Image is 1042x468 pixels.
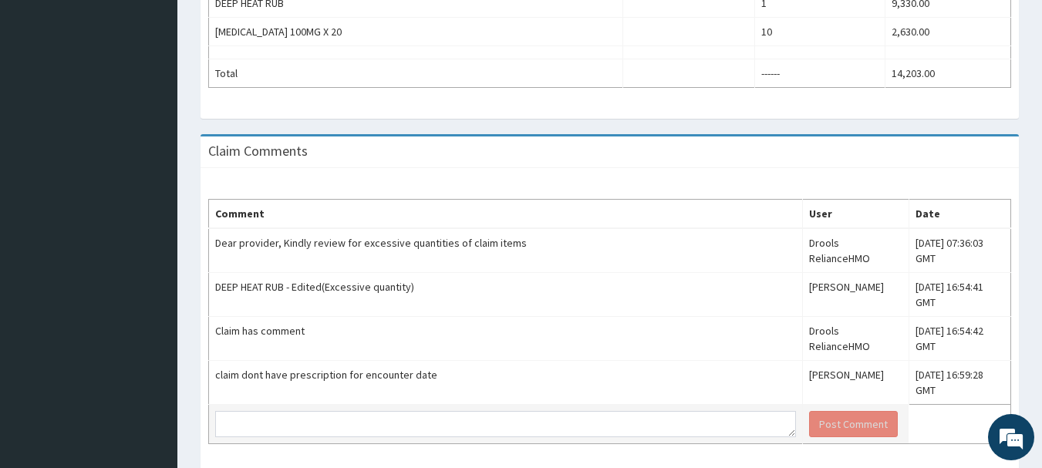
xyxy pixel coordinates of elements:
td: [MEDICAL_DATA] 100MG X 20 [209,18,623,46]
th: Comment [209,200,803,229]
td: Dear provider, Kindly review for excessive quantities of claim items [209,228,803,273]
td: 2,630.00 [885,18,1011,46]
td: 10 [755,18,885,46]
span: We're online! [89,137,213,293]
td: Drools RelianceHMO [803,228,909,273]
td: Drools RelianceHMO [803,317,909,361]
button: Post Comment [809,411,898,437]
h3: Claim Comments [208,144,308,158]
td: [PERSON_NAME] [803,361,909,405]
td: [DATE] 16:54:41 GMT [909,273,1010,317]
td: claim dont have prescription for encounter date [209,361,803,405]
td: Claim has comment [209,317,803,361]
td: Total [209,59,623,88]
th: Date [909,200,1010,229]
th: User [803,200,909,229]
td: [DATE] 07:36:03 GMT [909,228,1010,273]
div: Chat with us now [80,86,259,106]
td: [PERSON_NAME] [803,273,909,317]
textarea: Type your message and hit 'Enter' [8,308,294,362]
div: Minimize live chat window [253,8,290,45]
td: DEEP HEAT RUB - Edited(Excessive quantity) [209,273,803,317]
td: [DATE] 16:54:42 GMT [909,317,1010,361]
td: ------ [755,59,885,88]
img: d_794563401_company_1708531726252_794563401 [29,77,62,116]
td: 14,203.00 [885,59,1011,88]
td: [DATE] 16:59:28 GMT [909,361,1010,405]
